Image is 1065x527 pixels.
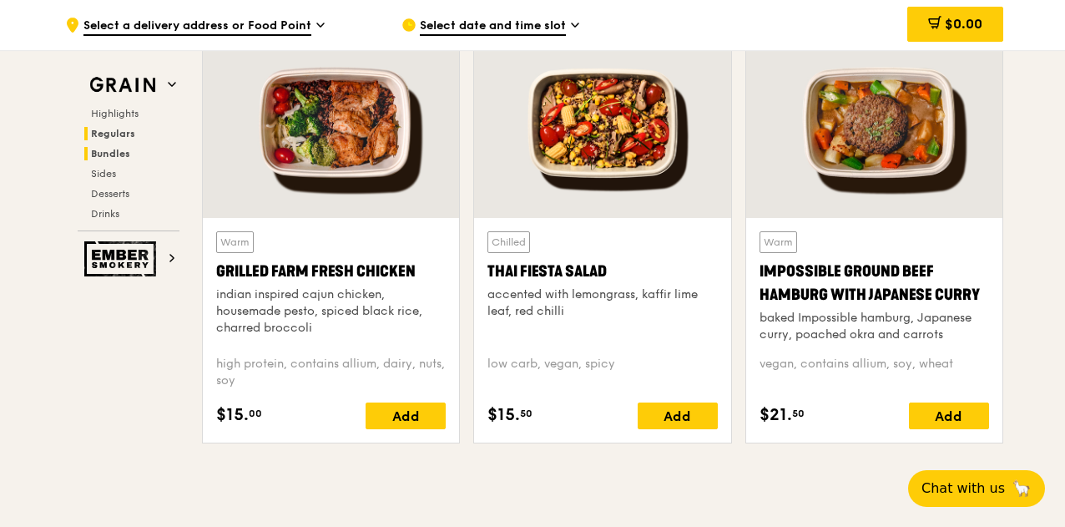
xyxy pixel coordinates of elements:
[91,168,116,180] span: Sides
[84,70,161,100] img: Grain web logo
[487,286,717,320] div: accented with lemongrass, kaffir lime leaf, red chilli
[520,407,532,420] span: 50
[921,479,1005,499] span: Chat with us
[760,260,989,307] div: Impossible Ground Beef Hamburg with Japanese Curry
[908,470,1045,507] button: Chat with us🦙
[945,16,982,32] span: $0.00
[487,356,717,389] div: low carb, vegan, spicy
[366,403,446,429] div: Add
[1012,479,1032,499] span: 🦙
[216,260,446,283] div: Grilled Farm Fresh Chicken
[792,407,805,420] span: 50
[487,260,717,283] div: Thai Fiesta Salad
[420,18,566,36] span: Select date and time slot
[487,231,530,253] div: Chilled
[909,403,989,429] div: Add
[216,356,446,389] div: high protein, contains allium, dairy, nuts, soy
[638,403,718,429] div: Add
[760,231,797,253] div: Warm
[91,208,119,220] span: Drinks
[760,403,792,428] span: $21.
[91,148,130,160] span: Bundles
[760,356,989,389] div: vegan, contains allium, soy, wheat
[487,403,520,428] span: $15.
[216,403,249,428] span: $15.
[91,188,129,200] span: Desserts
[216,286,446,337] div: indian inspired cajun chicken, housemade pesto, spiced black rice, charred broccoli
[216,231,254,253] div: Warm
[249,407,262,420] span: 00
[91,128,135,139] span: Regulars
[91,108,139,119] span: Highlights
[84,241,161,276] img: Ember Smokery web logo
[83,18,311,36] span: Select a delivery address or Food Point
[760,310,989,343] div: baked Impossible hamburg, Japanese curry, poached okra and carrots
